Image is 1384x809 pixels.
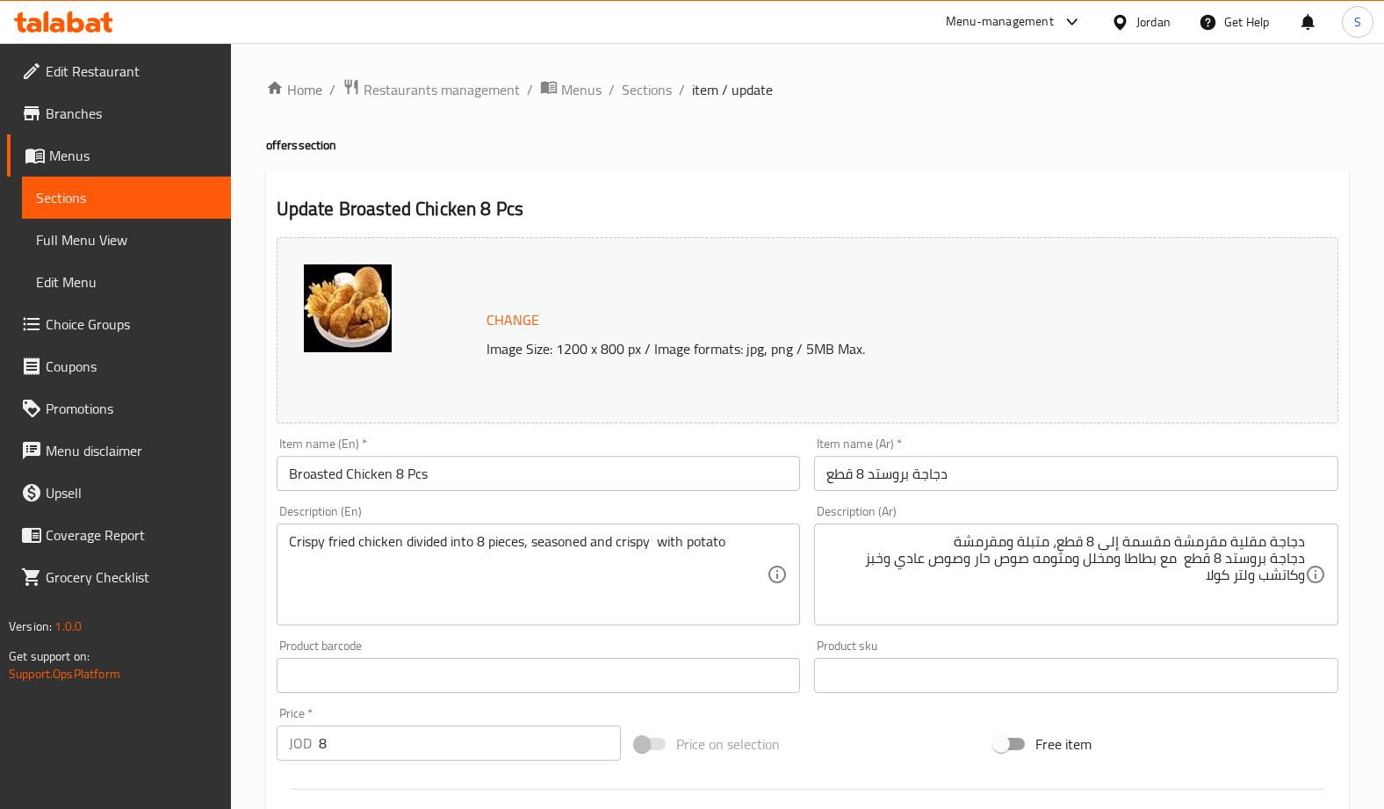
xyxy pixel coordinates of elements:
[479,338,1235,359] p: Image Size: 1200 x 800 px / Image formats: jpg, png / 5MB Max.
[7,92,231,134] a: Branches
[22,177,231,219] a: Sections
[329,79,335,100] li: /
[479,302,546,338] button: Change
[46,356,217,377] span: Coupons
[622,79,672,100] a: Sections
[7,50,231,92] a: Edit Restaurant
[1354,12,1361,32] span: S
[540,78,602,101] a: Menus
[36,271,217,293] span: Edit Menu
[49,145,217,166] span: Menus
[46,440,217,461] span: Menu disclaimer
[36,187,217,208] span: Sections
[46,567,217,588] span: Grocery Checklist
[36,229,217,250] span: Full Menu View
[7,387,231,430] a: Promotions
[679,79,685,100] li: /
[826,533,1305,617] textarea: دجاجة مقلية مقرمشة مقسمة إلى 8 قطع، متبلة ومقرمشة دجاجة بروستد 8 قطع مع بطاطا ومخلل ومثومه صوص حا...
[1035,733,1092,755] span: Free item
[277,456,801,491] input: Enter name En
[814,456,1338,491] input: Enter name Ar
[7,472,231,514] a: Upsell
[9,662,120,685] a: Support.OpsPlatform
[277,658,801,693] input: Please enter product barcode
[266,136,1349,154] h4: offers section
[46,314,217,335] span: Choice Groups
[487,307,539,333] span: Change
[289,533,768,617] textarea: Crispy fried chicken divided into 8 pieces, seasoned and crispy with potato
[676,733,780,755] span: Price on selection
[1136,12,1171,32] div: Jordan
[364,79,520,100] span: Restaurants management
[289,733,312,754] p: JOD
[9,645,90,668] span: Get support on:
[266,79,322,100] a: Home
[692,79,773,100] span: item / update
[609,79,615,100] li: /
[54,615,82,638] span: 1.0.0
[304,264,392,352] img: download638870448639701391.jpg
[22,261,231,303] a: Edit Menu
[7,303,231,345] a: Choice Groups
[22,219,231,261] a: Full Menu View
[46,398,217,419] span: Promotions
[46,524,217,545] span: Coverage Report
[46,482,217,503] span: Upsell
[527,79,533,100] li: /
[7,134,231,177] a: Menus
[7,514,231,556] a: Coverage Report
[46,103,217,124] span: Branches
[7,345,231,387] a: Coupons
[814,658,1338,693] input: Please enter product sku
[277,196,1338,222] h2: Update Broasted Chicken 8 Pcs
[319,726,621,761] input: Please enter price
[561,79,602,100] span: Menus
[46,61,217,82] span: Edit Restaurant
[342,78,520,101] a: Restaurants management
[266,78,1349,101] nav: breadcrumb
[7,556,231,598] a: Grocery Checklist
[7,430,231,472] a: Menu disclaimer
[9,615,52,638] span: Version:
[946,11,1054,33] div: Menu-management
